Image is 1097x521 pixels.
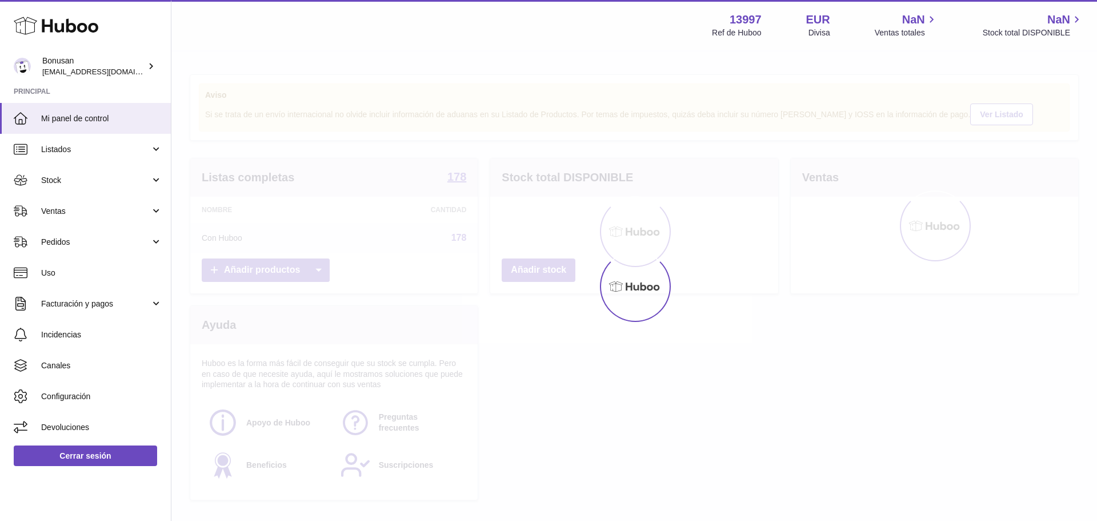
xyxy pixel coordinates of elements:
strong: EUR [806,12,830,27]
span: Incidencias [41,329,162,340]
span: Stock [41,175,150,186]
a: Cerrar sesión [14,446,157,466]
span: Pedidos [41,237,150,248]
span: Ventas totales [875,27,938,38]
span: Uso [41,268,162,279]
span: Configuración [41,391,162,402]
div: Bonusan [42,55,145,77]
strong: 13997 [730,12,762,27]
span: Listados [41,144,150,155]
span: Stock total DISPONIBLE [983,27,1083,38]
a: NaN Stock total DISPONIBLE [983,12,1083,38]
span: Ventas [41,206,150,217]
span: [EMAIL_ADDRESS][DOMAIN_NAME] [42,67,168,76]
span: Canales [41,360,162,371]
span: NaN [1047,12,1070,27]
div: Ref de Huboo [712,27,761,38]
div: Divisa [808,27,830,38]
span: NaN [902,12,925,27]
span: Mi panel de control [41,113,162,124]
a: NaN Ventas totales [875,12,938,38]
span: Devoluciones [41,422,162,433]
img: info@bonusan.es [14,58,31,75]
span: Facturación y pagos [41,299,150,309]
